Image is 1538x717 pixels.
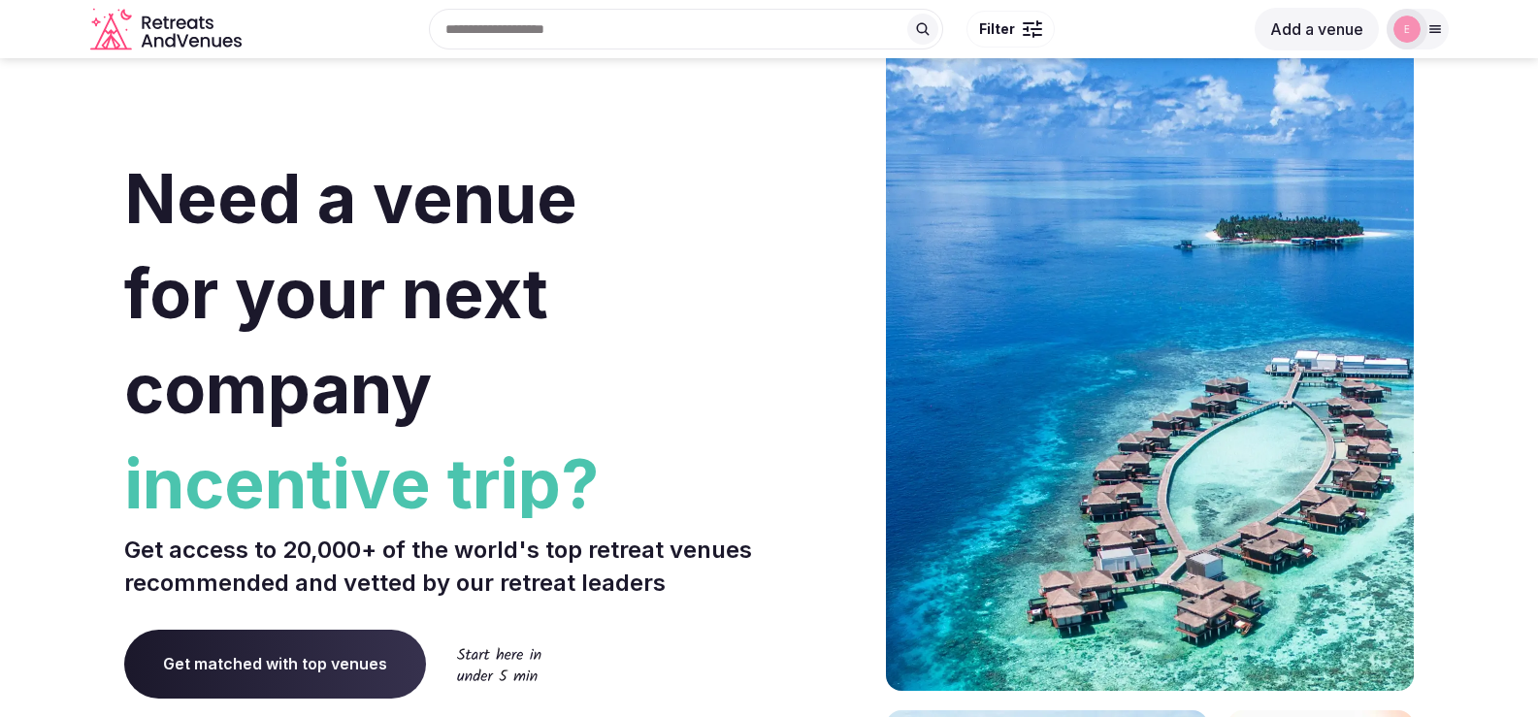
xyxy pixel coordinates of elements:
svg: Retreats and Venues company logo [90,8,245,51]
a: Visit the homepage [90,8,245,51]
span: Need a venue for your next company [124,157,577,430]
a: Get matched with top venues [124,630,426,698]
p: Get access to 20,000+ of the world's top retreat venues recommended and vetted by our retreat lea... [124,534,762,599]
img: Start here in under 5 min [457,647,541,681]
img: events3 [1393,16,1421,43]
span: incentive trip? [124,437,762,532]
button: Filter [966,11,1055,48]
button: Add a venue [1255,8,1379,50]
a: Add a venue [1255,19,1379,39]
span: Filter [979,19,1015,39]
